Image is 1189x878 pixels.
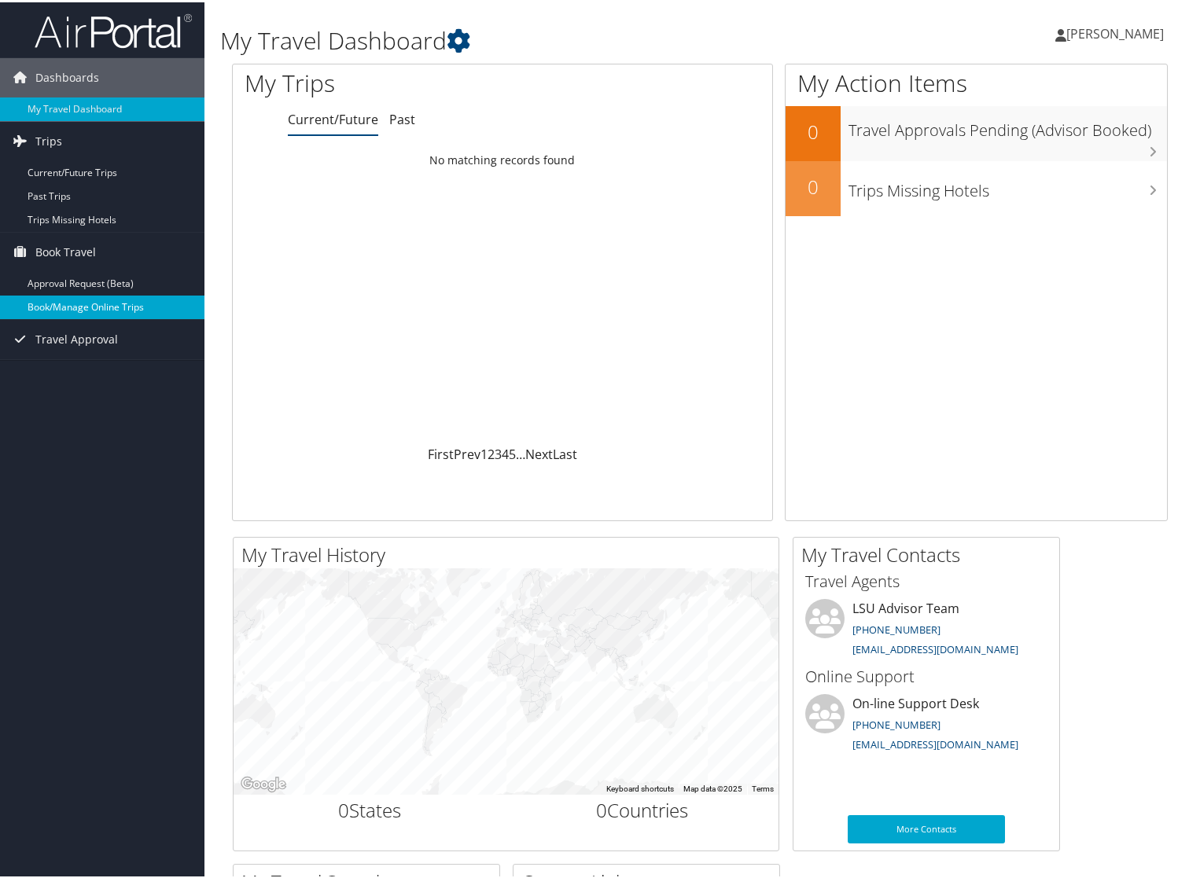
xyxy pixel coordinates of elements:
[801,539,1059,566] h2: My Travel Contacts
[852,620,941,634] a: [PHONE_NUMBER]
[752,782,774,791] a: Terms (opens in new tab)
[502,443,509,461] a: 4
[786,116,841,143] h2: 0
[35,230,96,270] span: Book Travel
[852,640,1018,654] a: [EMAIL_ADDRESS][DOMAIN_NAME]
[220,22,860,55] h1: My Travel Dashboard
[518,795,768,821] h2: Countries
[516,443,525,461] span: …
[245,795,495,821] h2: States
[852,715,941,729] a: [PHONE_NUMBER]
[488,443,495,461] a: 2
[35,10,192,47] img: airportal-logo.png
[495,443,502,461] a: 3
[241,539,779,566] h2: My Travel History
[1066,23,1164,40] span: [PERSON_NAME]
[428,443,454,461] a: First
[805,663,1047,685] h3: Online Support
[525,443,553,461] a: Next
[797,597,1055,661] li: LSU Advisor Team
[237,772,289,792] a: Open this area in Google Maps (opens a new window)
[786,104,1167,159] a: 0Travel Approvals Pending (Advisor Booked)
[389,108,415,126] a: Past
[786,64,1167,97] h1: My Action Items
[596,795,607,821] span: 0
[848,109,1167,139] h3: Travel Approvals Pending (Advisor Booked)
[606,781,674,792] button: Keyboard shortcuts
[245,64,536,97] h1: My Trips
[35,318,118,357] span: Travel Approval
[848,813,1005,841] a: More Contacts
[237,772,289,792] img: Google
[786,159,1167,214] a: 0Trips Missing Hotels
[480,443,488,461] a: 1
[797,692,1055,756] li: On-line Support Desk
[1055,8,1180,55] a: [PERSON_NAME]
[553,443,577,461] a: Last
[683,782,742,791] span: Map data ©2025
[288,108,378,126] a: Current/Future
[848,170,1167,200] h3: Trips Missing Hotels
[338,795,349,821] span: 0
[852,735,1018,749] a: [EMAIL_ADDRESS][DOMAIN_NAME]
[805,568,1047,590] h3: Travel Agents
[35,119,62,159] span: Trips
[509,443,516,461] a: 5
[233,144,772,172] td: No matching records found
[35,56,99,95] span: Dashboards
[454,443,480,461] a: Prev
[786,171,841,198] h2: 0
